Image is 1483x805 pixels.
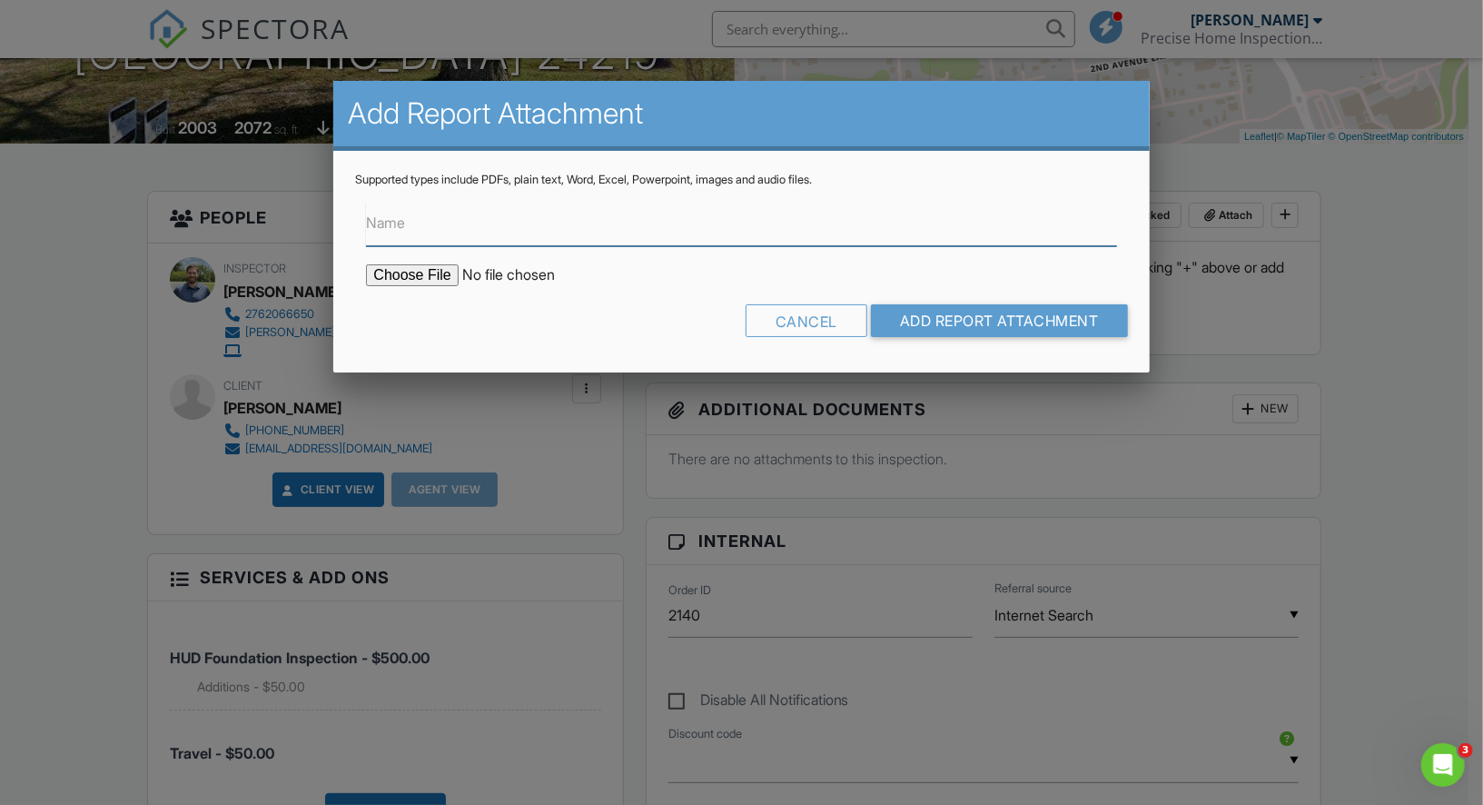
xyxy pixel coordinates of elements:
[348,95,1134,132] h2: Add Report Attachment
[355,173,1127,187] div: Supported types include PDFs, plain text, Word, Excel, Powerpoint, images and audio files.
[366,213,405,233] label: Name
[871,304,1128,337] input: Add Report Attachment
[1421,743,1465,787] iframe: Intercom live chat
[746,304,867,337] div: Cancel
[1458,743,1473,758] span: 3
